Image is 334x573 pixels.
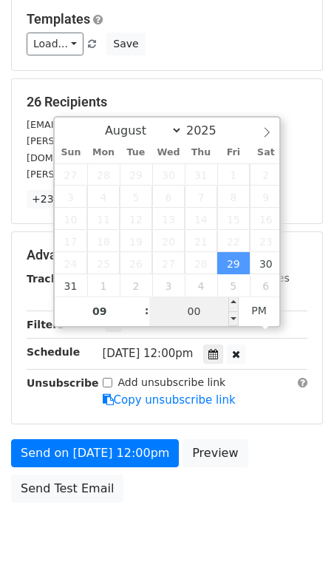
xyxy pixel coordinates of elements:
[250,208,282,230] span: August 16, 2025
[87,208,120,230] span: August 11, 2025
[217,163,250,186] span: August 1, 2025
[250,230,282,252] span: August 23, 2025
[185,163,217,186] span: July 31, 2025
[120,208,152,230] span: August 12, 2025
[152,252,185,274] span: August 27, 2025
[55,148,87,157] span: Sun
[120,252,152,274] span: August 26, 2025
[27,94,307,110] h5: 26 Recipients
[27,33,83,55] a: Load...
[217,274,250,296] span: September 5, 2025
[120,230,152,252] span: August 19, 2025
[250,186,282,208] span: August 9, 2025
[185,208,217,230] span: August 14, 2025
[120,148,152,157] span: Tue
[185,186,217,208] span: August 7, 2025
[185,230,217,252] span: August 21, 2025
[55,274,87,296] span: August 31, 2025
[55,252,87,274] span: August 24, 2025
[183,439,248,467] a: Preview
[185,252,217,274] span: August 28, 2025
[250,252,282,274] span: August 30, 2025
[152,274,185,296] span: September 3, 2025
[55,186,87,208] span: August 3, 2025
[106,33,145,55] button: Save
[217,148,250,157] span: Fri
[120,274,152,296] span: September 2, 2025
[152,208,185,230] span: August 13, 2025
[217,252,250,274] span: August 29, 2025
[87,148,120,157] span: Mon
[27,319,64,330] strong: Filters
[27,119,270,130] small: [EMAIL_ADDRESS][PERSON_NAME][DOMAIN_NAME]
[145,296,149,325] span: :
[27,169,270,180] small: [PERSON_NAME][EMAIL_ADDRESS][DOMAIN_NAME]
[27,190,89,208] a: +23 more
[55,163,87,186] span: July 27, 2025
[27,273,76,285] strong: Tracking
[250,163,282,186] span: August 2, 2025
[87,274,120,296] span: September 1, 2025
[55,230,87,252] span: August 17, 2025
[103,347,194,360] span: [DATE] 12:00pm
[118,375,226,390] label: Add unsubscribe link
[217,186,250,208] span: August 8, 2025
[87,230,120,252] span: August 18, 2025
[27,135,269,163] small: [PERSON_NAME][EMAIL_ADDRESS][PERSON_NAME][DOMAIN_NAME]
[185,148,217,157] span: Thu
[152,230,185,252] span: August 20, 2025
[27,11,90,27] a: Templates
[185,274,217,296] span: September 4, 2025
[250,274,282,296] span: September 6, 2025
[87,163,120,186] span: July 28, 2025
[11,475,123,503] a: Send Test Email
[55,296,145,326] input: Hour
[239,296,279,325] span: Click to toggle
[120,186,152,208] span: August 5, 2025
[217,230,250,252] span: August 22, 2025
[27,346,80,358] strong: Schedule
[183,123,236,138] input: Year
[27,247,307,263] h5: Advanced
[87,186,120,208] span: August 4, 2025
[11,439,179,467] a: Send on [DATE] 12:00pm
[231,271,289,286] label: UTM Codes
[120,163,152,186] span: July 29, 2025
[27,377,99,389] strong: Unsubscribe
[103,393,236,407] a: Copy unsubscribe link
[152,163,185,186] span: July 30, 2025
[149,296,239,326] input: Minute
[55,208,87,230] span: August 10, 2025
[152,148,185,157] span: Wed
[250,148,282,157] span: Sat
[152,186,185,208] span: August 6, 2025
[260,502,334,573] iframe: Chat Widget
[87,252,120,274] span: August 25, 2025
[217,208,250,230] span: August 15, 2025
